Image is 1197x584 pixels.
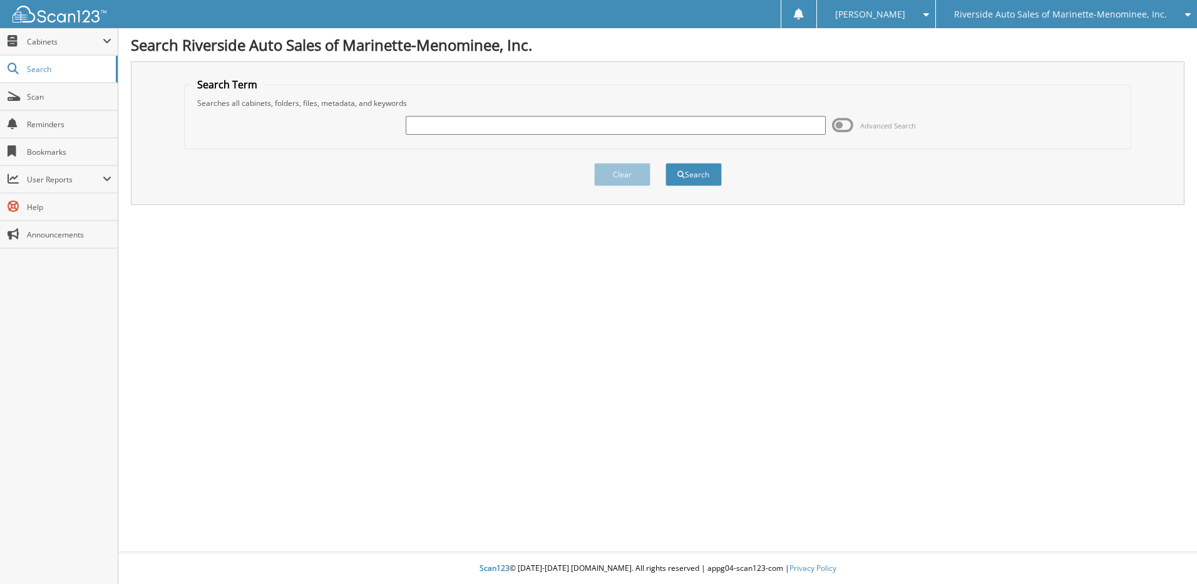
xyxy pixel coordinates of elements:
img: scan123-logo-white.svg [13,6,106,23]
legend: Search Term [191,78,264,91]
span: Scan [27,91,111,102]
span: Announcements [27,229,111,240]
div: Searches all cabinets, folders, files, metadata, and keywords [191,98,1124,108]
div: © [DATE]-[DATE] [DOMAIN_NAME]. All rights reserved | appg04-scan123-com | [118,553,1197,584]
button: Clear [594,163,650,186]
iframe: Chat Widget [1134,524,1197,584]
h1: Search Riverside Auto Sales of Marinette-Menominee, Inc. [131,34,1184,55]
button: Search [665,163,722,186]
span: Scan123 [480,563,510,573]
span: User Reports [27,174,103,185]
span: [PERSON_NAME] [835,11,905,18]
span: Search [27,64,110,75]
span: Bookmarks [27,147,111,157]
span: Cabinets [27,36,103,47]
span: Advanced Search [860,121,916,130]
span: Riverside Auto Sales of Marinette-Menominee, Inc. [954,11,1167,18]
a: Privacy Policy [789,563,836,573]
span: Reminders [27,119,111,130]
span: Help [27,202,111,212]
